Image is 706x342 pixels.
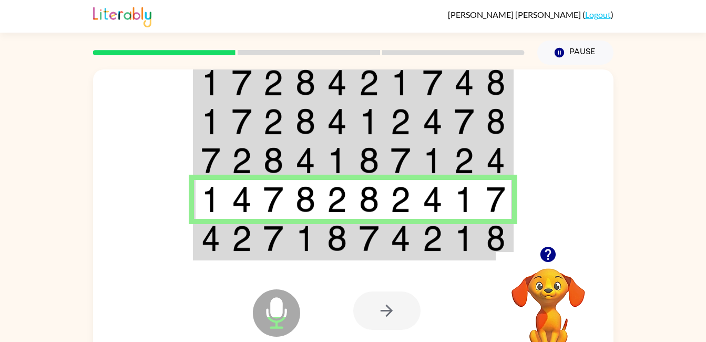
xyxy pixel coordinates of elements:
[423,69,443,96] img: 7
[201,69,220,96] img: 1
[359,108,379,135] img: 1
[359,186,379,213] img: 8
[454,186,474,213] img: 1
[423,225,443,252] img: 2
[201,186,220,213] img: 1
[448,9,613,19] div: ( )
[263,225,283,252] img: 7
[423,147,443,174] img: 1
[585,9,611,19] a: Logout
[391,186,411,213] img: 2
[486,69,505,96] img: 8
[232,147,252,174] img: 2
[423,186,443,213] img: 4
[423,108,443,135] img: 4
[391,69,411,96] img: 1
[295,186,315,213] img: 8
[263,186,283,213] img: 7
[201,108,220,135] img: 1
[327,186,347,213] img: 2
[391,147,411,174] img: 7
[232,69,252,96] img: 7
[327,108,347,135] img: 4
[454,147,474,174] img: 2
[295,108,315,135] img: 8
[93,4,151,27] img: Literably
[232,225,252,252] img: 2
[295,69,315,96] img: 8
[537,41,613,65] button: Pause
[486,225,505,252] img: 8
[486,186,505,213] img: 7
[201,225,220,252] img: 4
[295,147,315,174] img: 4
[391,108,411,135] img: 2
[201,147,220,174] img: 7
[448,9,582,19] span: [PERSON_NAME] [PERSON_NAME]
[454,225,474,252] img: 1
[327,147,347,174] img: 1
[359,69,379,96] img: 2
[454,108,474,135] img: 7
[232,186,252,213] img: 4
[359,225,379,252] img: 7
[232,108,252,135] img: 7
[263,147,283,174] img: 8
[327,225,347,252] img: 8
[486,147,505,174] img: 4
[327,69,347,96] img: 4
[263,69,283,96] img: 2
[454,69,474,96] img: 4
[486,108,505,135] img: 8
[263,108,283,135] img: 2
[359,147,379,174] img: 8
[391,225,411,252] img: 4
[295,225,315,252] img: 1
